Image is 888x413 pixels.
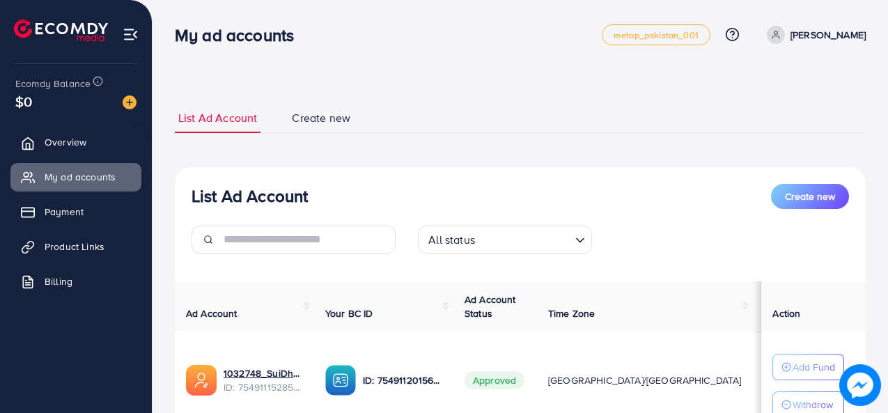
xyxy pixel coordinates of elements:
span: My ad accounts [45,170,116,184]
button: Add Fund [772,354,844,380]
a: My ad accounts [10,163,141,191]
button: Create new [771,184,849,209]
a: 1032748_SuiDhagaResham_1757664651001 [224,366,303,380]
span: Your BC ID [325,306,373,320]
h3: List Ad Account [192,186,308,206]
input: Search for option [479,227,570,250]
span: Ad Account [186,306,237,320]
span: Overview [45,135,86,149]
a: Billing [10,267,141,295]
p: ID: 7549112015634153473 [363,372,442,389]
span: metap_pakistan_001 [614,31,699,40]
img: logo [14,20,108,41]
h3: My ad accounts [175,25,305,45]
span: List Ad Account [178,110,257,126]
span: Ad Account Status [465,293,516,320]
p: [PERSON_NAME] [790,26,866,43]
img: image [123,95,137,109]
a: Overview [10,128,141,156]
span: Product Links [45,240,104,254]
img: ic-ads-acc.e4c84228.svg [186,365,217,396]
span: Payment [45,205,84,219]
span: Create new [292,110,350,126]
span: Ecomdy Balance [15,77,91,91]
span: Billing [45,274,72,288]
a: Product Links [10,233,141,260]
span: Create new [785,189,835,203]
a: [PERSON_NAME] [761,26,866,44]
span: [GEOGRAPHIC_DATA]/[GEOGRAPHIC_DATA] [548,373,742,387]
span: Action [772,306,800,320]
img: ic-ba-acc.ded83a64.svg [325,365,356,396]
img: menu [123,26,139,42]
span: ID: 7549111528532967442 [224,380,303,394]
a: Payment [10,198,141,226]
span: Time Zone [548,306,595,320]
a: metap_pakistan_001 [602,24,710,45]
div: <span class='underline'>1032748_SuiDhagaResham_1757664651001</span></br>7549111528532967442 [224,366,303,395]
span: All status [426,230,478,250]
div: Search for option [418,226,592,254]
p: Withdraw [793,396,833,413]
img: image [839,364,881,406]
p: Add Fund [793,359,835,375]
span: Approved [465,371,524,389]
span: $0 [15,91,32,111]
